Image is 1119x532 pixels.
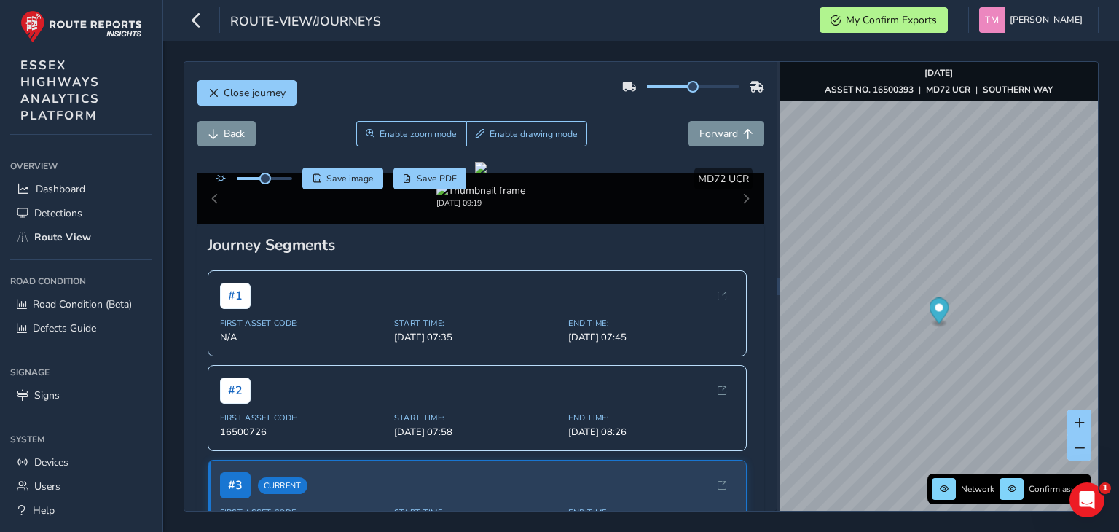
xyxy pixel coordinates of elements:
[20,57,100,124] span: ESSEX HIGHWAYS ANALYTICS PLATFORM
[36,182,85,196] span: Dashboard
[983,84,1053,95] strong: SOUTHERN WAY
[326,173,374,184] span: Save image
[34,230,91,244] span: Route View
[394,426,559,439] span: [DATE] 07:58
[568,412,734,423] span: End Time:
[979,7,1088,33] button: [PERSON_NAME]
[208,235,754,255] div: Journey Segments
[197,80,297,106] button: Close journey
[699,127,738,141] span: Forward
[10,155,152,177] div: Overview
[568,331,734,344] span: [DATE] 07:45
[1069,482,1104,517] iframe: Intercom live chat
[220,318,385,329] span: First Asset Code:
[20,10,142,43] img: rr logo
[220,331,385,344] span: N/A
[10,474,152,498] a: Users
[356,121,466,146] button: Zoom
[930,298,949,328] div: Map marker
[10,450,152,474] a: Devices
[230,12,381,33] span: route-view/journeys
[466,121,588,146] button: Draw
[220,378,251,404] span: # 2
[568,426,734,439] span: [DATE] 08:26
[34,480,60,493] span: Users
[34,388,60,402] span: Signs
[979,7,1005,33] img: diamond-layout
[220,412,385,423] span: First Asset Code:
[820,7,948,33] button: My Confirm Exports
[1099,482,1111,494] span: 1
[10,383,152,407] a: Signs
[417,173,457,184] span: Save PDF
[302,168,383,189] button: Save
[1029,483,1087,495] span: Confirm assets
[490,128,578,140] span: Enable drawing mode
[10,270,152,292] div: Road Condition
[224,86,286,100] span: Close journey
[10,429,152,450] div: System
[846,13,937,27] span: My Confirm Exports
[10,225,152,249] a: Route View
[33,297,132,311] span: Road Condition (Beta)
[10,498,152,523] a: Help
[394,331,559,344] span: [DATE] 07:35
[568,507,734,518] span: End Time:
[33,504,55,517] span: Help
[926,84,970,95] strong: MD72 UCR
[393,168,467,189] button: PDF
[220,283,251,309] span: # 1
[34,206,82,220] span: Detections
[394,412,559,423] span: Start Time:
[34,455,68,469] span: Devices
[394,507,559,518] span: Start Time:
[10,201,152,225] a: Detections
[33,321,96,335] span: Defects Guide
[568,318,734,329] span: End Time:
[10,361,152,383] div: Signage
[924,67,953,79] strong: [DATE]
[197,121,256,146] button: Back
[825,84,1053,95] div: | |
[258,477,307,494] span: Current
[436,197,525,208] div: [DATE] 09:19
[961,483,994,495] span: Network
[224,127,245,141] span: Back
[394,318,559,329] span: Start Time:
[220,472,251,498] span: # 3
[10,292,152,316] a: Road Condition (Beta)
[698,172,749,186] span: MD72 UCR
[10,177,152,201] a: Dashboard
[688,121,764,146] button: Forward
[1010,7,1083,33] span: [PERSON_NAME]
[220,507,385,518] span: First Asset Code:
[380,128,457,140] span: Enable zoom mode
[220,426,385,439] span: 16500726
[10,316,152,340] a: Defects Guide
[436,184,525,197] img: Thumbnail frame
[825,84,914,95] strong: ASSET NO. 16500393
